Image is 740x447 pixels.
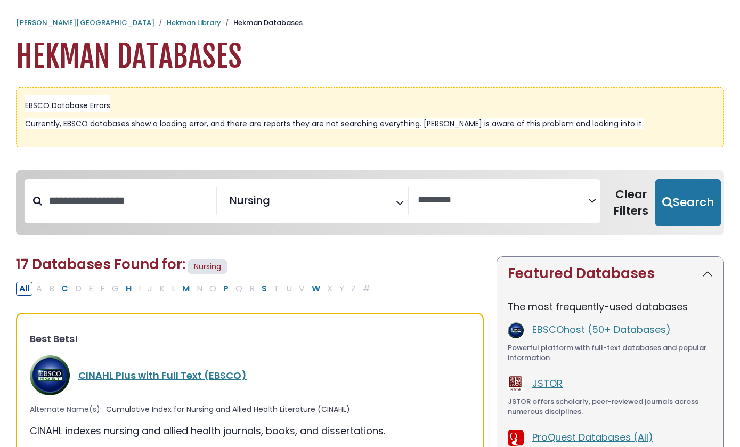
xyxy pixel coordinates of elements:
div: Powerful platform with full-text databases and popular information. [508,343,713,363]
button: Featured Databases [497,257,723,290]
span: 17 Databases Found for: [16,255,185,274]
div: JSTOR offers scholarly, peer-reviewed journals across numerous disciplines. [508,396,713,417]
span: EBSCO Database Errors [25,100,110,111]
a: [PERSON_NAME][GEOGRAPHIC_DATA] [16,18,154,28]
textarea: Search [272,198,280,209]
p: The most frequently-used databases [508,299,713,314]
button: Filter Results M [179,282,193,296]
nav: Search filters [16,170,724,235]
h1: Hekman Databases [16,39,724,75]
a: ProQuest Databases (All) [532,430,653,444]
button: Filter Results C [58,282,71,296]
li: Hekman Databases [221,18,303,28]
div: CINAHL indexes nursing and allied health journals, books, and dissertations. [30,424,470,438]
nav: breadcrumb [16,18,724,28]
button: Clear Filters [607,179,655,227]
span: Cumulative Index for Nursing and Allied Health Literature (CINAHL) [106,404,350,415]
button: All [16,282,32,296]
textarea: Search [418,195,588,206]
button: Filter Results W [308,282,323,296]
input: Search database by title or keyword [42,192,216,209]
a: Hekman Library [167,18,221,28]
h3: Best Bets! [30,333,470,345]
span: Nursing [188,259,227,274]
div: Alpha-list to filter by first letter of database name [16,281,375,295]
span: Alternate Name(s): [30,404,102,415]
button: Filter Results P [220,282,232,296]
button: Filter Results H [123,282,135,296]
a: CINAHL Plus with Full Text (EBSCO) [78,369,247,382]
a: JSTOR [532,377,563,390]
button: Submit for Search Results [655,179,721,227]
button: Filter Results S [258,282,270,296]
li: Nursing [225,192,270,208]
span: Nursing [230,192,270,208]
a: EBSCOhost (50+ Databases) [532,323,671,336]
span: Currently, EBSCO databases show a loading error, and there are reports they are not searching eve... [25,118,644,129]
